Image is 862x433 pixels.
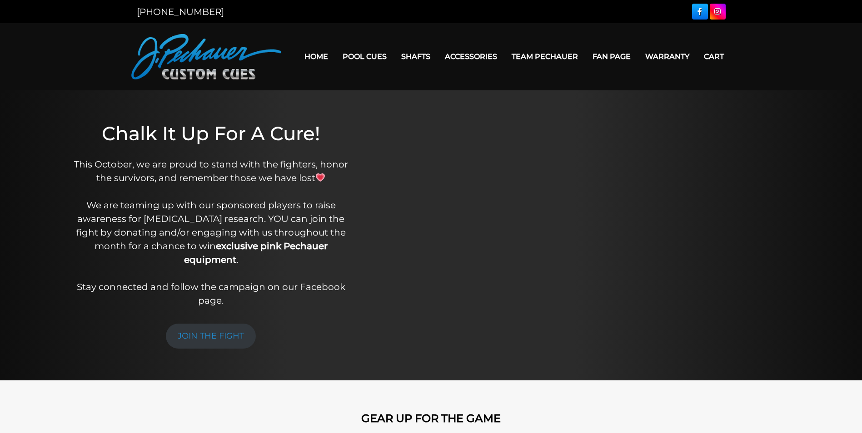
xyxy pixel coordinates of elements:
[69,122,353,145] h1: Chalk It Up For A Cure!
[184,241,328,265] strong: exclusive pink Pechauer equipment
[166,324,256,349] a: JOIN THE FIGHT
[585,45,638,68] a: Fan Page
[394,45,438,68] a: Shafts
[335,45,394,68] a: Pool Cues
[137,6,224,17] a: [PHONE_NUMBER]
[438,45,504,68] a: Accessories
[697,45,731,68] a: Cart
[297,45,335,68] a: Home
[131,34,281,79] img: Pechauer Custom Cues
[361,412,501,425] strong: GEAR UP FOR THE GAME
[638,45,697,68] a: Warranty
[69,157,353,307] p: This October, we are proud to stand with the fighters, honor the survivors, and remember those we...
[504,45,585,68] a: Team Pechauer
[316,173,325,182] img: 💗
